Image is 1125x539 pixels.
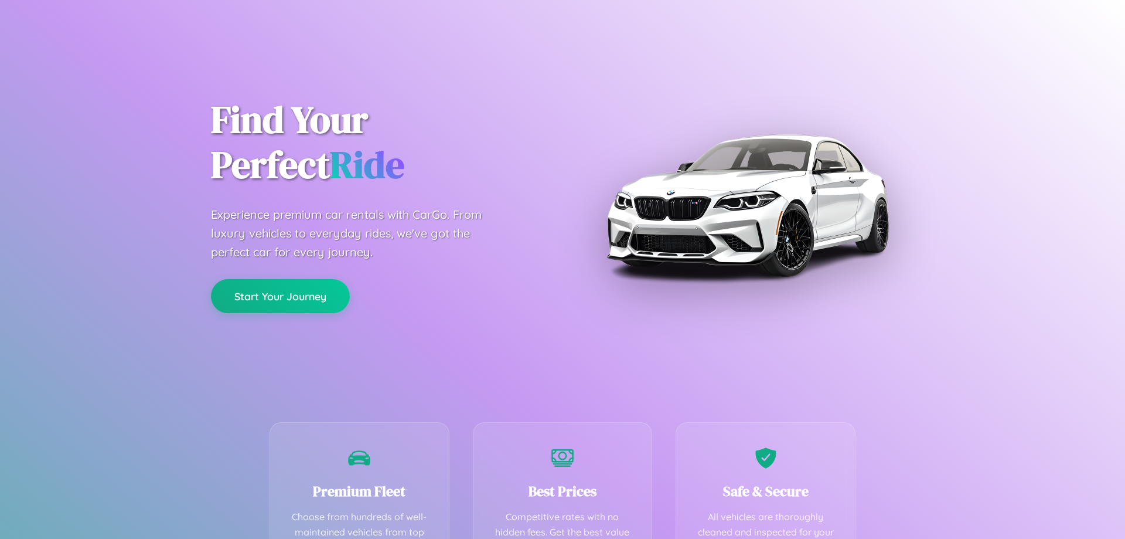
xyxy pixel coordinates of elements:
[491,482,635,501] h3: Best Prices
[288,482,431,501] h3: Premium Fleet
[330,139,404,190] span: Ride
[211,205,504,262] p: Experience premium car rentals with CarGo. From luxury vehicles to everyday rides, we've got the ...
[211,279,350,313] button: Start Your Journey
[694,482,837,501] h3: Safe & Secure
[601,59,894,352] img: Premium BMW car rental vehicle
[211,97,545,188] h1: Find Your Perfect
